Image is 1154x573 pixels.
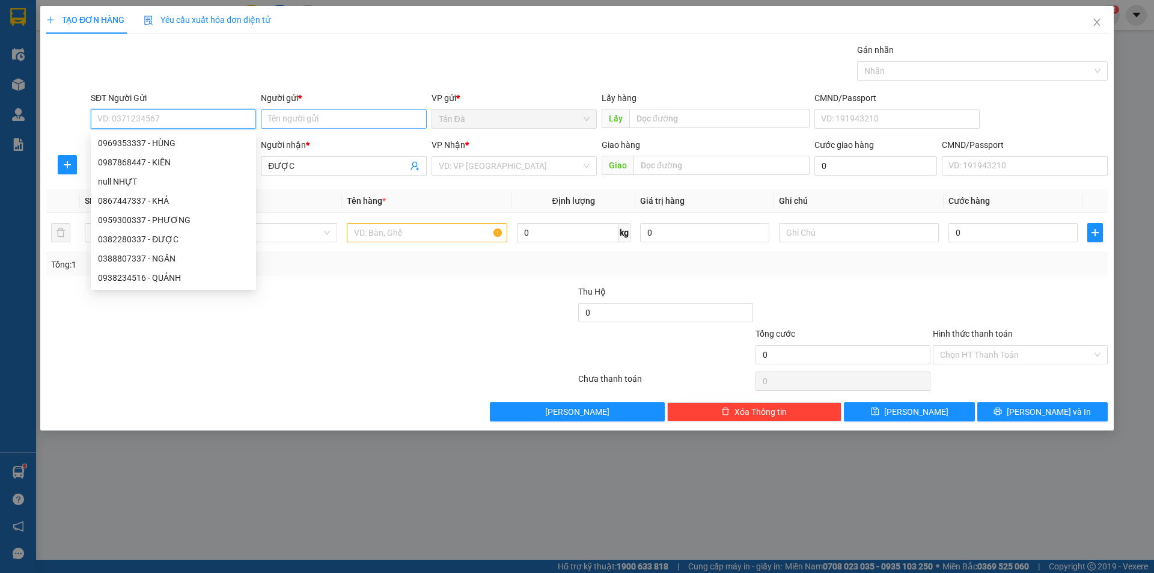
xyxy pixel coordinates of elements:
[4,72,73,84] strong: VP Gửi :
[112,19,223,43] strong: BIÊN NHẬN
[578,287,606,296] span: Thu Hộ
[640,196,685,206] span: Giá trị hàng
[7,44,103,55] span: Hotline : 1900 633 622
[58,155,77,174] button: plus
[814,140,874,150] label: Cước giao hàng
[756,329,795,339] span: Tổng cước
[844,402,974,421] button: save[PERSON_NAME]
[347,196,386,206] span: Tên hàng
[103,86,162,95] span: 02838 53 55 57
[51,258,445,271] div: Tổng: 1
[857,45,894,55] label: Gán nhãn
[261,91,426,105] div: Người gửi
[10,6,101,29] strong: CÔNG TY TNHH MTV VẬN TẢI
[602,109,629,128] span: Lấy
[432,91,597,105] div: VP gửi
[948,196,990,206] span: Cước hàng
[871,407,879,417] span: save
[432,140,465,150] span: VP Nhận
[98,252,249,265] div: 0388807337 - NGÂN
[1092,17,1102,27] span: close
[168,79,331,106] span: [DATE] Bà Trưng, [GEOGRAPHIC_DATA], [GEOGRAPHIC_DATA], [GEOGRAPHIC_DATA] |
[1088,228,1102,237] span: plus
[98,271,249,284] div: 0938234516 - QUẢNH
[91,172,256,191] div: null NHỰT
[640,223,769,242] input: 0
[91,133,256,153] div: 0969353337 - HÙNG
[91,210,256,230] div: 0959300337 - PHƯƠNG
[602,140,640,150] span: Giao hàng
[410,161,420,171] span: user-add
[577,372,754,393] div: Chưa thanh toán
[602,93,637,103] span: Lấy hàng
[98,136,249,150] div: 0969353337 - HÙNG
[91,91,256,105] div: SĐT Người Gửi
[633,156,810,175] input: Dọc đường
[552,196,595,206] span: Định lượng
[91,249,256,268] div: 0388807337 - NGÂN
[1007,405,1091,418] span: [PERSON_NAME] và In
[1080,6,1114,40] button: Close
[85,196,94,206] span: SL
[933,329,1013,339] label: Hình thức thanh toán
[439,110,590,128] span: Tản Đà
[618,223,630,242] span: kg
[1087,223,1103,242] button: plus
[91,191,256,210] div: 0867447337 - KHẢ
[347,223,507,242] input: VD: Bàn, Ghế
[98,213,249,227] div: 0959300337 - PHƯƠNG
[994,407,1002,417] span: printer
[98,156,249,169] div: 0987868447 - KIÊN
[91,230,256,249] div: 0382280337 - ĐƯỢC
[38,71,73,84] span: Tản Đà
[602,156,633,175] span: Giao
[261,138,426,152] div: Người nhận
[91,268,256,287] div: 0938234516 - QUẢNH
[144,16,153,25] img: icon
[91,153,256,172] div: 0987868447 - KIÊN
[46,16,55,24] span: plus
[27,31,84,42] strong: HIỆP THÀNH
[58,160,76,170] span: plus
[977,402,1108,421] button: printer[PERSON_NAME] và In
[545,405,609,418] span: [PERSON_NAME]
[46,15,124,25] span: TẠO ĐƠN HÀNG
[98,194,249,207] div: 0867447337 - KHẢ
[721,407,730,417] span: delete
[185,224,330,242] span: Khác
[779,223,939,242] input: Ghi Chú
[98,233,249,246] div: 0382280337 - ĐƯỢC
[629,109,810,128] input: Dọc đường
[884,405,948,418] span: [PERSON_NAME]
[774,189,944,213] th: Ghi chú
[4,86,162,95] span: 026 Tản Đà - Lô E, P11, Q5 |
[814,91,980,105] div: CMND/Passport
[144,15,270,25] span: Yêu cầu xuất hóa đơn điện tử
[734,405,787,418] span: Xóa Thông tin
[51,223,70,242] button: delete
[98,175,249,188] div: null NHỰT
[814,156,937,176] input: Cước giao hàng
[667,402,842,421] button: deleteXóa Thông tin
[168,64,321,76] strong: VP Nhận :
[942,138,1107,152] div: CMND/Passport
[490,402,665,421] button: [PERSON_NAME]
